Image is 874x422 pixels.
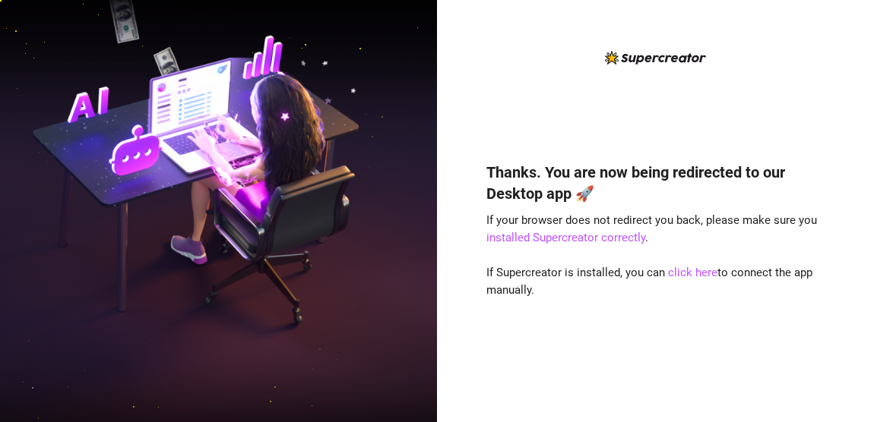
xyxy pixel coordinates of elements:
span: If Supercreator is installed, you can to connect the app manually. [486,266,812,298]
img: logo-BBDzfeDw.svg [605,51,706,65]
a: click here [668,266,717,279]
a: installed Supercreator correctly [486,231,645,244]
h4: Thanks. You are now being redirected to our Desktop app 🚀 [486,162,825,204]
span: If your browser does not redirect you back, please make sure you . [486,213,817,245]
